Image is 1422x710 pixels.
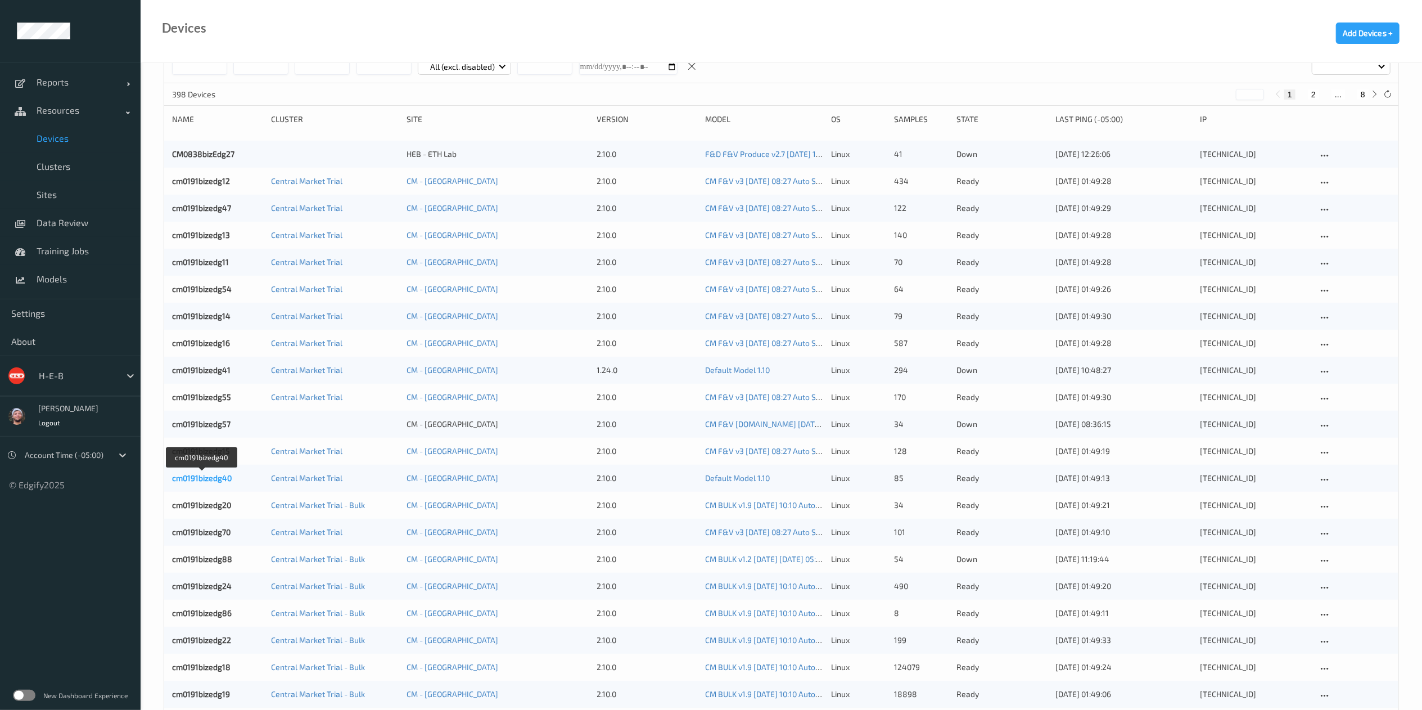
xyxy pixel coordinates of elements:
div: [DATE] 01:49:28 [1055,176,1192,187]
a: CM BULK v1.2 [DATE] [DATE] 05:14 Auto Save [705,554,862,564]
p: linux [832,203,886,214]
a: cm0191bizedg47 [172,203,231,213]
p: linux [832,338,886,349]
div: 34 [894,419,949,430]
div: 2.10.0 [597,392,697,403]
div: Model [705,114,824,125]
p: ready [956,203,1048,214]
p: linux [832,608,886,619]
div: [DATE] 01:49:28 [1055,230,1192,241]
button: Add Devices + [1336,23,1400,44]
div: 2.10.0 [597,581,697,592]
a: Central Market Trial - Bulk [271,581,365,591]
div: [TECHNICAL_ID] [1200,608,1310,619]
div: Name [172,114,263,125]
a: cm0191bizedg20 [172,500,231,510]
a: Central Market Trial [271,446,342,456]
p: ready [956,635,1048,646]
a: cm0191bizedg22 [172,635,231,645]
a: cm0191bizedg12 [172,176,230,186]
a: CM F&V v3 [DATE] 08:27 Auto Save [705,176,829,186]
a: CM - [GEOGRAPHIC_DATA] [407,446,498,456]
div: [TECHNICAL_ID] [1200,284,1310,295]
div: [DATE] 01:49:20 [1055,581,1192,592]
a: cm0191bizedg18 [172,662,231,672]
div: 2.10.0 [597,689,697,700]
p: ready [956,446,1048,457]
div: Samples [894,114,949,125]
p: linux [832,635,886,646]
div: [DATE] 01:49:26 [1055,284,1192,295]
a: CM F&V v3 [DATE] 08:27 Auto Save [705,257,829,267]
div: 2.10.0 [597,608,697,619]
div: [DATE] 01:49:28 [1055,338,1192,349]
p: ready [956,581,1048,592]
a: CM0838bizEdg27 [172,149,234,159]
a: F&D F&V Produce v2.7 [DATE] 17:48 Auto Save [705,149,869,159]
p: ready [956,230,1048,241]
div: 122 [894,203,949,214]
div: [TECHNICAL_ID] [1200,419,1310,430]
a: cm0191bizedg55 [172,392,231,402]
p: 398 Devices [172,89,256,100]
a: CM - [GEOGRAPHIC_DATA] [407,392,498,402]
div: 2.10.0 [597,419,697,430]
div: version [597,114,697,125]
p: ready [956,527,1048,538]
a: Default Model 1.10 [705,365,770,375]
a: CM F&V v3 [DATE] 08:27 Auto Save [705,338,829,348]
div: [TECHNICAL_ID] [1200,554,1310,565]
div: [TECHNICAL_ID] [1200,635,1310,646]
div: 2.10.0 [597,338,697,349]
a: cm0191bizedg40 [172,473,232,483]
div: [DATE] 01:49:21 [1055,500,1192,511]
a: CM - [GEOGRAPHIC_DATA] [407,527,498,537]
p: down [956,365,1048,376]
a: cm0191bizedg11 [172,257,229,267]
a: CM - [GEOGRAPHIC_DATA] [407,176,498,186]
a: cm0191bizedg88 [172,554,232,564]
div: [DATE] 01:49:33 [1055,635,1192,646]
div: [TECHNICAL_ID] [1200,149,1310,160]
p: ready [956,176,1048,187]
a: cm0191bizedg70 [172,527,231,537]
p: ready [956,311,1048,322]
div: [DATE] 08:36:15 [1055,419,1192,430]
div: 2.10.0 [597,554,697,565]
a: Central Market Trial [271,203,342,213]
a: Central Market Trial [271,311,342,321]
a: CM - [GEOGRAPHIC_DATA] [407,554,498,564]
div: [DATE] 10:48:27 [1055,365,1192,376]
a: Central Market Trial - Bulk [271,635,365,645]
div: 34 [894,500,949,511]
a: CM - [GEOGRAPHIC_DATA] [407,284,498,294]
div: Cluster [271,114,399,125]
div: 2.10.0 [597,203,697,214]
div: [TECHNICAL_ID] [1200,581,1310,592]
a: CM F&V [DOMAIN_NAME] [DATE] 18:49 [DATE] 18:49 Auto Save [705,419,928,429]
div: OS [832,114,886,125]
a: Central Market Trial [271,473,342,483]
div: Site [407,114,589,125]
a: cm0191bizedg14 [172,311,231,321]
p: All (excl. disabled) [426,61,499,73]
div: [TECHNICAL_ID] [1200,230,1310,241]
div: 2.10.0 [597,230,697,241]
a: Central Market Trial [271,176,342,186]
p: linux [832,311,886,322]
div: 434 [894,176,949,187]
div: 2.10.0 [597,527,697,538]
div: 70 [894,257,949,268]
div: [TECHNICAL_ID] [1200,392,1310,403]
p: linux [832,662,886,673]
p: linux [832,554,886,565]
div: 2.10.0 [597,176,697,187]
p: ready [956,257,1048,268]
a: cm0191bizedg19 [172,689,230,699]
a: cm0191bizedg54 [172,284,232,294]
div: [DATE] 12:26:06 [1055,149,1192,160]
p: ready [956,284,1048,295]
p: linux [832,176,886,187]
a: CM - [GEOGRAPHIC_DATA] [407,230,498,240]
div: [TECHNICAL_ID] [1200,500,1310,511]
